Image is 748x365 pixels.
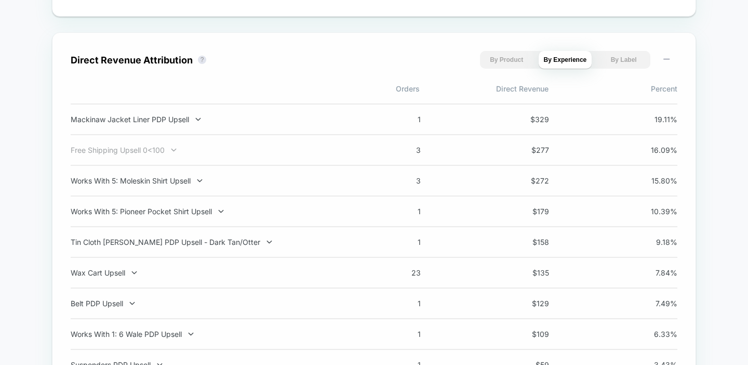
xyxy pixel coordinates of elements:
span: 7.84 % [631,268,677,277]
div: Direct Revenue Attribution [71,55,193,66]
span: 19.11 % [631,115,677,124]
span: 9.18 % [631,238,677,246]
span: $ 109 [502,330,549,338]
button: ? [198,56,206,64]
div: Tin Cloth [PERSON_NAME] PDP Upsell - Dark Tan/Otter [71,238,344,246]
span: $ 277 [502,146,549,154]
span: 3 [374,146,421,154]
div: Mackinaw Jacket Liner PDP Upsell [71,115,344,124]
span: $ 135 [502,268,549,277]
button: By Experience [539,51,592,69]
span: $ 272 [502,176,549,185]
span: 7.49 % [631,299,677,308]
div: Works With 5: Pioneer Pocket Shirt Upsell [71,207,344,216]
div: Works With 1: 6 Wale PDP Upsell [71,330,344,338]
div: Wax Cart Upsell [71,268,344,277]
span: 1 [374,207,421,216]
div: Free Shipping Upsell 0<100 [71,146,344,154]
button: By Product [480,51,533,69]
button: By Label [597,51,650,69]
span: $ 129 [502,299,549,308]
span: 6.33 % [631,330,677,338]
span: $ 158 [502,238,549,246]
span: 15.80 % [631,176,677,185]
span: 23 [374,268,421,277]
span: Direct Revenue [420,84,549,93]
span: $ 179 [502,207,549,216]
span: $ 329 [502,115,549,124]
span: 1 [374,299,421,308]
div: Belt PDP Upsell [71,299,344,308]
div: Works With 5: Moleskin Shirt Upsell [71,176,344,185]
span: 16.09 % [631,146,677,154]
span: Orders [291,84,420,93]
span: 10.39 % [631,207,677,216]
span: Percent [549,84,677,93]
span: 3 [374,176,421,185]
span: 1 [374,238,421,246]
span: 1 [374,115,421,124]
span: 1 [374,330,421,338]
